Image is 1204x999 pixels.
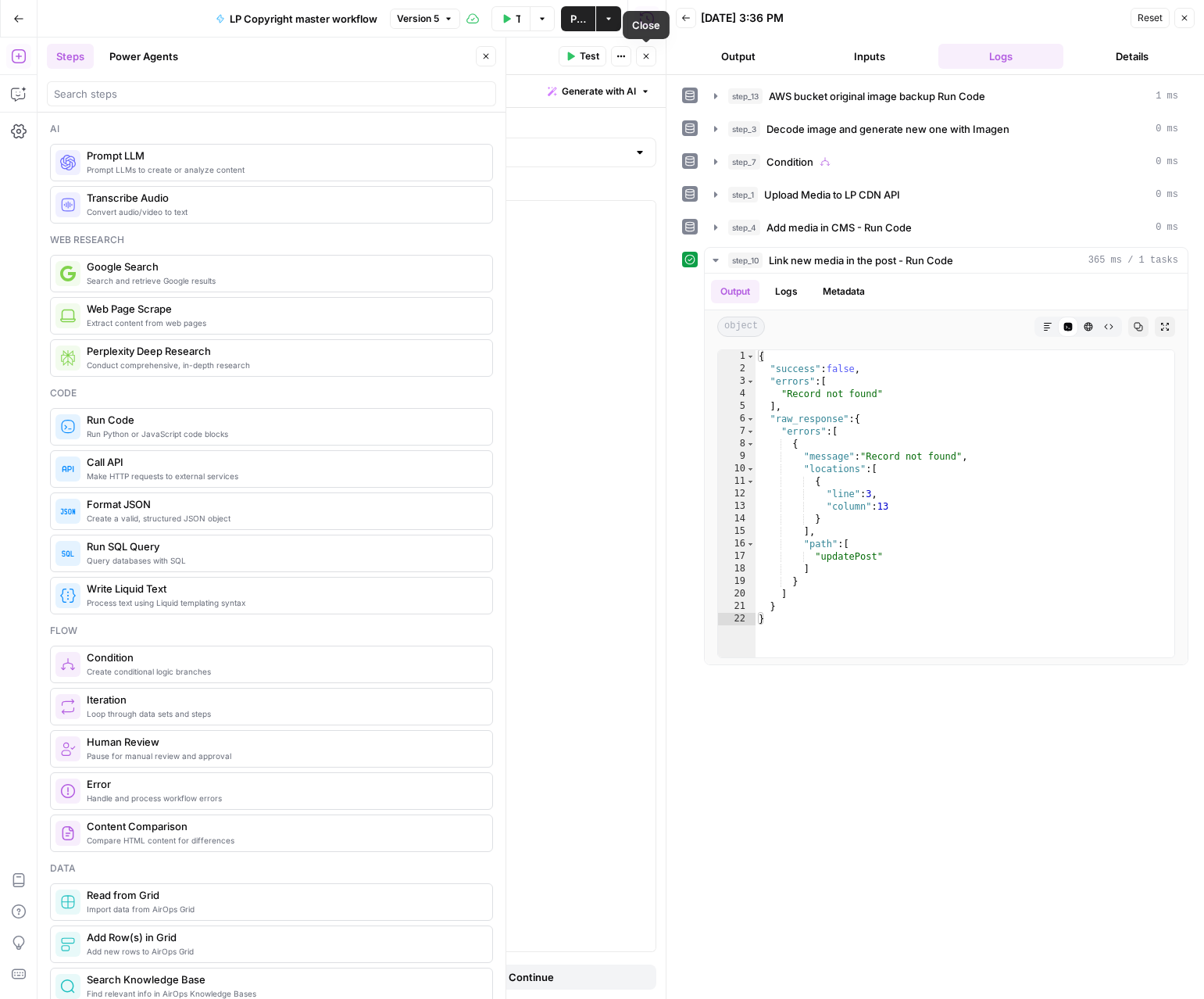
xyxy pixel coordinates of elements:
button: Details [1070,44,1195,69]
span: object [717,317,765,337]
span: 0 ms [1156,155,1178,169]
span: Create a valid, structured JSON object [87,512,480,525]
span: Prompt LLM [87,148,480,163]
span: Transcribe Audio [87,190,480,206]
span: Import data from AirOps Grid [87,903,480,915]
span: Iteration [87,692,480,707]
span: step_3 [728,121,760,137]
input: Search steps [54,86,489,102]
span: Process text using Liquid templating syntax [87,596,480,609]
button: Logs [938,44,1063,69]
span: Version 5 [397,12,439,26]
span: Error [87,776,480,792]
button: 0 ms [705,116,1188,141]
button: Version 5 [390,9,460,29]
span: Prompt LLMs to create or analyze content [87,163,480,176]
span: Generate with AI [562,84,636,98]
span: Pause for manual review and approval [87,750,480,762]
span: Toggle code folding, rows 8 through 19 [746,438,755,450]
span: Test [580,49,599,63]
button: Continue [409,965,654,990]
button: 365 ms / 1 tasks [705,248,1188,273]
span: 0 ms [1156,188,1178,202]
span: Loop through data sets and steps [87,707,480,720]
span: AWS bucket original image backup Run Code [769,88,985,104]
div: 4 [718,388,756,400]
div: 20 [718,588,756,600]
div: 7 [718,425,756,438]
span: Extract content from web pages [87,317,480,329]
div: 6 [718,413,756,425]
button: Output [676,44,801,69]
div: 22 [718,613,756,625]
span: Run Python or JavaScript code blocks [87,428,480,440]
span: Condition [87,650,480,665]
span: Query databases with SQL [87,554,480,567]
span: Reset [1138,11,1163,25]
div: 365 ms / 1 tasks [705,274,1188,664]
div: Flow [50,624,493,638]
button: Steps [47,44,94,69]
div: 8 [718,438,756,450]
span: Search Knowledge Base [87,972,480,987]
div: 18 [718,563,756,575]
span: Add Row(s) in Grid [87,929,480,945]
span: Make HTTP requests to external services [87,470,480,482]
span: 1 ms [1156,89,1178,103]
span: Format JSON [87,496,480,512]
span: Continue [509,969,554,985]
span: Google Search [87,259,480,274]
span: Toggle code folding, rows 16 through 18 [746,538,755,550]
span: Toggle code folding, rows 10 through 15 [746,463,755,475]
span: Add new rows to AirOps Grid [87,945,480,958]
span: Create conditional logic branches [87,665,480,678]
span: Decode image and generate new one with Imagen [766,121,1009,137]
span: step_1 [728,187,758,202]
img: vrinnnclop0vshvmafd7ip1g7ohf [60,825,76,841]
span: step_10 [728,252,763,268]
div: 2 [718,363,756,375]
button: 0 ms [705,215,1188,240]
button: 0 ms [705,149,1188,174]
div: Ai [50,122,493,136]
div: 19 [718,575,756,588]
button: Test Workflow [491,6,531,31]
div: 10 [718,463,756,475]
button: 0 ms [705,182,1188,207]
div: 11 [718,475,756,488]
span: Convert audio/video to text [87,206,480,218]
button: Metadata [813,280,874,303]
div: 17 [718,550,756,563]
div: 13 [718,500,756,513]
div: 5 [718,400,756,413]
button: Generate with AI [541,81,656,102]
div: 12 [718,488,756,500]
span: LP Copyright master workflow [230,11,377,27]
span: Human Review [87,734,480,750]
span: Handle and process workflow errors [87,792,480,804]
button: Power Agents [100,44,188,69]
span: 365 ms / 1 tasks [1088,253,1178,267]
span: 0 ms [1156,220,1178,235]
div: 14 [718,513,756,525]
span: Read from Grid [87,887,480,903]
div: 21 [718,600,756,613]
span: Toggle code folding, rows 11 through 14 [746,475,755,488]
button: Publish [561,6,595,31]
span: Conduct comprehensive, in-depth research [87,359,480,371]
div: 3 [718,375,756,388]
button: Reset [1131,8,1170,28]
div: 1 [718,350,756,363]
div: Web research [50,233,493,247]
button: Test [559,46,606,66]
span: Content Comparison [87,818,480,834]
span: Add media in CMS - Run Code [766,220,912,235]
span: Link new media in the post - Run Code [769,252,953,268]
span: Write Liquid Text [87,581,480,596]
span: Toggle code folding, rows 6 through 21 [746,413,755,425]
span: Toggle code folding, rows 3 through 5 [746,375,755,388]
div: 9 [718,450,756,463]
span: Perplexity Deep Research [87,343,480,359]
button: LP Copyright master workflow [206,6,387,31]
span: Publish [570,11,586,27]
